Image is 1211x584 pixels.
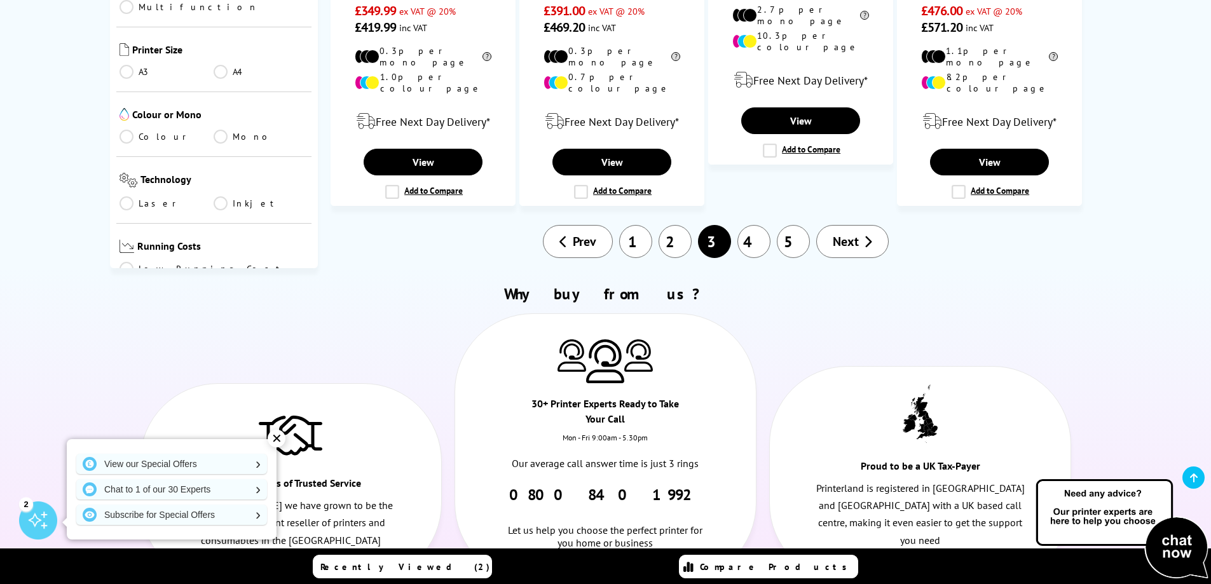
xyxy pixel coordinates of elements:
[120,262,309,276] a: Low Running Cost
[921,3,962,19] span: £476.00
[355,45,491,68] li: 0.3p per mono page
[526,104,697,139] div: modal_delivery
[833,233,859,250] span: Next
[544,71,680,94] li: 0.7p per colour page
[921,45,1058,68] li: 1.1p per mono page
[132,108,309,123] span: Colour or Mono
[186,497,396,549] p: Established in [DATE] we have grown to be the largest independent reseller of printers and consum...
[214,196,308,210] a: Inkjet
[76,479,267,499] a: Chat to 1 of our 30 Experts
[137,240,308,255] span: Running Costs
[120,65,214,79] a: A3
[952,185,1029,199] label: Add to Compare
[732,30,869,53] li: 10.3p per colour page
[120,130,214,144] a: Colour
[763,144,840,158] label: Add to Compare
[619,225,652,258] a: 1
[966,22,994,34] span: inc VAT
[544,45,680,68] li: 0.3p per mono page
[214,65,308,79] a: A4
[76,454,267,474] a: View our Special Offers
[543,225,613,258] a: Prev
[399,22,427,34] span: inc VAT
[500,455,711,472] p: Our average call answer time is just 3 rings
[586,339,624,383] img: Printer Experts
[120,240,135,253] img: Running Costs
[530,396,681,433] div: 30+ Printer Experts Ready to Take Your Call
[120,108,129,121] img: Colour or Mono
[732,4,869,27] li: 2.7p per mono page
[574,185,652,199] label: Add to Compare
[544,19,585,36] span: £469.20
[1033,477,1211,581] img: Open Live Chat window
[132,43,309,58] span: Printer Size
[679,555,858,578] a: Compare Products
[903,384,938,443] img: UK tax payer
[921,19,962,36] span: £571.20
[552,149,671,175] a: View
[741,107,859,134] a: View
[455,433,756,455] div: Mon - Fri 9:00am - 5.30pm
[76,505,267,525] a: Subscribe for Special Offers
[904,104,1075,139] div: modal_delivery
[120,173,138,187] img: Technology
[588,5,645,17] span: ex VAT @ 20%
[558,339,586,372] img: Printer Experts
[364,149,482,175] a: View
[777,225,810,258] a: 5
[259,409,322,460] img: Trusted Service
[338,104,509,139] div: modal_delivery
[355,19,396,36] span: £419.99
[588,22,616,34] span: inc VAT
[715,62,886,98] div: modal_delivery
[214,130,308,144] a: Mono
[659,225,692,258] a: 2
[921,71,1058,94] li: 8.2p per colour page
[544,3,585,19] span: £391.00
[320,561,490,573] span: Recently Viewed (2)
[120,43,129,56] img: Printer Size
[624,339,653,372] img: Printer Experts
[700,561,854,573] span: Compare Products
[216,475,366,497] div: Over 30 Years of Trusted Service
[133,284,1078,304] h2: Why buy from us?
[815,480,1025,549] p: Printerland is registered in [GEOGRAPHIC_DATA] and [GEOGRAPHIC_DATA] with a UK based call centre,...
[355,3,396,19] span: £349.99
[845,458,995,480] div: Proud to be a UK Tax-Payer
[930,149,1048,175] a: View
[966,5,1022,17] span: ex VAT @ 20%
[385,185,463,199] label: Add to Compare
[816,225,889,258] a: Next
[140,173,308,190] span: Technology
[399,5,456,17] span: ex VAT @ 20%
[573,233,596,250] span: Prev
[268,430,285,447] div: ✕
[120,196,214,210] a: Laser
[355,71,491,94] li: 1.0p per colour page
[509,485,702,505] a: 0800 840 1992
[19,497,33,511] div: 2
[500,505,711,549] div: Let us help you choose the perfect printer for you home or business
[737,225,770,258] a: 4
[313,555,492,578] a: Recently Viewed (2)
